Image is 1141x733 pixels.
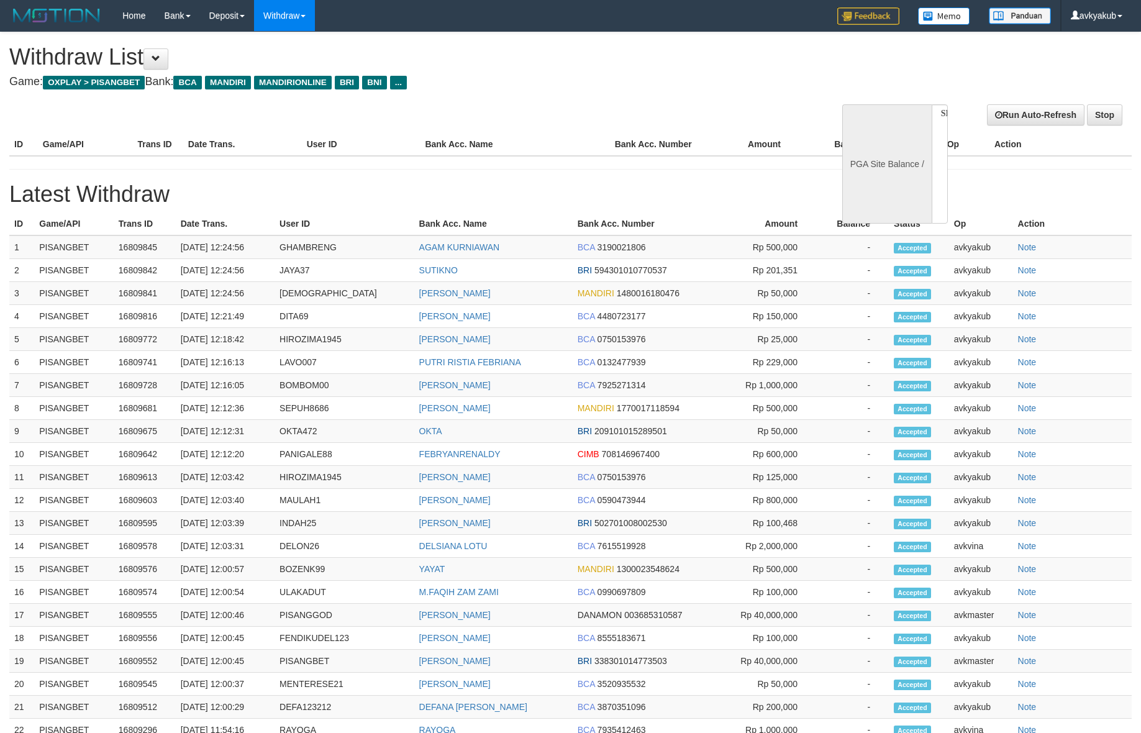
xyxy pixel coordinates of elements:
a: [PERSON_NAME] [419,472,491,482]
td: [DATE] 12:21:49 [176,305,275,328]
h1: Withdraw List [9,45,748,70]
a: Note [1018,265,1037,275]
span: DANAMON [578,610,622,620]
th: Date Trans. [176,212,275,235]
span: BCA [578,541,595,551]
a: Note [1018,357,1037,367]
a: Note [1018,587,1037,597]
th: Bank Acc. Name [414,212,573,235]
td: FENDIKUDEL123 [275,627,414,650]
td: - [816,466,889,489]
td: BOMBOM00 [275,374,414,397]
a: FEBRYANRENALDY [419,449,501,459]
td: - [816,282,889,305]
span: MANDIRI [578,403,614,413]
td: HIROZIMA1945 [275,466,414,489]
td: GHAMBRENG [275,235,414,259]
a: [PERSON_NAME] [419,334,491,344]
td: avkyakub [949,259,1013,282]
span: Accepted [894,565,931,575]
span: 1300023548624 [617,564,680,574]
td: Rp 125,000 [724,466,816,489]
td: Rp 25,000 [724,328,816,351]
a: [PERSON_NAME] [419,610,491,620]
span: 1770017118594 [617,403,680,413]
a: [PERSON_NAME] [419,311,491,321]
th: Status [889,212,949,235]
td: 16809841 [114,282,176,305]
td: Rp 229,000 [724,351,816,374]
td: [DATE] 12:18:42 [176,328,275,351]
span: 0132477939 [598,357,646,367]
td: PISANGBET [34,374,114,397]
td: 8 [9,397,34,420]
td: avkyakub [949,328,1013,351]
a: [PERSON_NAME] [419,495,491,505]
a: Note [1018,472,1037,482]
th: Balance [816,212,889,235]
td: avkyakub [949,627,1013,650]
td: 16809741 [114,351,176,374]
td: 16809595 [114,512,176,535]
span: BCA [578,633,595,643]
span: 708146967400 [602,449,660,459]
th: Action [1013,212,1132,235]
th: Bank Acc. Name [420,133,609,156]
th: Amount [704,133,799,156]
a: DEFANA [PERSON_NAME] [419,702,527,712]
td: - [816,259,889,282]
td: [DATE] 12:12:20 [176,443,275,466]
td: avkyakub [949,581,1013,604]
td: Rp 50,000 [724,282,816,305]
td: - [816,235,889,259]
td: - [816,627,889,650]
span: BRI [578,265,592,275]
td: 7 [9,374,34,397]
span: BCA [578,357,595,367]
span: Accepted [894,634,931,644]
td: avkyakub [949,466,1013,489]
td: PISANGBET [34,420,114,443]
td: 20 [9,673,34,696]
td: 9 [9,420,34,443]
span: Accepted [894,289,931,299]
img: Feedback.jpg [837,7,899,25]
td: Rp 50,000 [724,420,816,443]
td: PISANGGOD [275,604,414,627]
td: 4 [9,305,34,328]
td: 16809642 [114,443,176,466]
span: Accepted [894,427,931,437]
td: PISANGBET [275,650,414,673]
td: [DATE] 12:00:57 [176,558,275,581]
td: - [816,397,889,420]
th: Bank Acc. Number [610,133,705,156]
td: 16 [9,581,34,604]
td: - [816,305,889,328]
span: Accepted [894,473,931,483]
span: BCA [578,587,595,597]
td: LAVO007 [275,351,414,374]
th: User ID [302,133,420,156]
td: [DATE] 12:00:46 [176,604,275,627]
td: avkyakub [949,305,1013,328]
td: 19 [9,650,34,673]
td: Rp 500,000 [724,558,816,581]
th: Game/API [34,212,114,235]
span: BCA [578,380,595,390]
a: [PERSON_NAME] [419,633,491,643]
img: Button%20Memo.svg [918,7,970,25]
span: 0750153976 [598,334,646,344]
td: 16809578 [114,535,176,558]
span: 0750153976 [598,472,646,482]
span: BRI [335,76,359,89]
td: [DATE] 12:03:31 [176,535,275,558]
span: BNI [362,76,386,89]
td: [DATE] 12:00:54 [176,581,275,604]
td: PISANGBET [34,305,114,328]
td: PISANGBET [34,351,114,374]
a: Note [1018,403,1037,413]
td: SEPUH8686 [275,397,414,420]
span: MANDIRI [205,76,251,89]
td: - [816,604,889,627]
td: avkyakub [949,420,1013,443]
